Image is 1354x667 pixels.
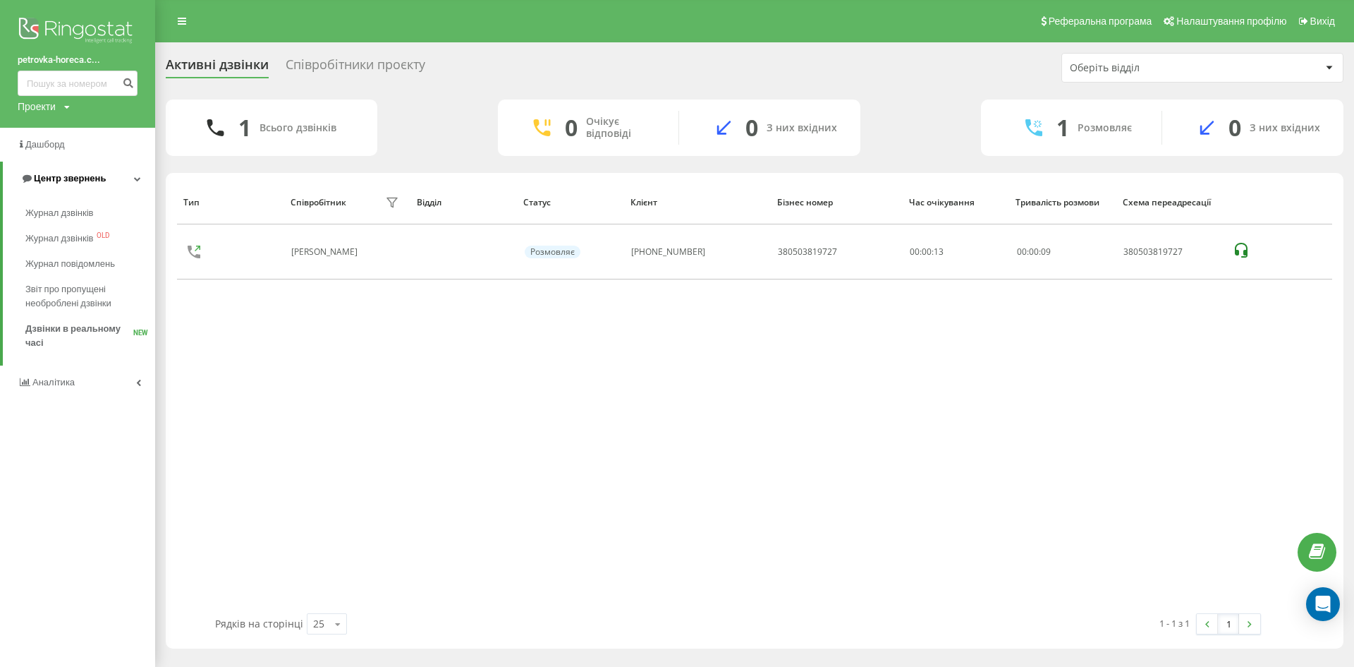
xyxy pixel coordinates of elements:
a: Центр звернень [3,162,155,196]
div: Клієнт [630,198,764,208]
div: Час очікування [909,198,1003,208]
span: Журнал дзвінків [25,206,93,220]
a: 1 [1218,614,1239,634]
img: Ringostat logo [18,14,138,49]
div: Всього дзвінків [260,122,336,134]
input: Пошук за номером [18,71,138,96]
span: Дашборд [25,139,65,150]
div: З них вхідних [767,122,837,134]
div: 0 [1228,114,1241,141]
div: Open Intercom Messenger [1306,587,1340,621]
div: [PERSON_NAME] [291,247,361,257]
span: Дзвінки в реальному часі [25,322,133,350]
div: Проекти [18,100,56,114]
span: 00 [1017,246,1027,258]
span: Журнал повідомлень [25,257,115,271]
div: Співробітники проєкту [286,57,425,79]
span: Журнал дзвінків [25,232,93,246]
div: 0 [565,114,578,141]
span: Центр звернень [34,173,106,184]
span: Аналiтика [32,377,75,387]
div: Розмовляє [525,246,580,258]
div: Очікує відповіді [586,116,657,140]
div: : : [1017,247,1051,257]
span: Реферальна програма [1049,16,1152,27]
div: Розмовляє [1078,122,1132,134]
div: Оберіть відділ [1070,62,1238,74]
div: 00:00:13 [910,247,1001,257]
a: Дзвінки в реальному часіNEW [25,316,155,356]
a: Звіт про пропущені необроблені дзвінки [25,277,155,316]
span: 09 [1041,246,1051,258]
div: 380503819727 [1123,247,1217,257]
div: 0 [745,114,758,141]
div: Відділ [417,198,511,208]
div: Співробітник [291,198,346,208]
div: Статус [523,198,617,208]
div: 380503819727 [778,247,837,257]
a: Журнал дзвінківOLD [25,226,155,251]
div: 1 [238,114,251,141]
div: Тривалість розмови [1015,198,1109,208]
div: 1 - 1 з 1 [1159,616,1190,630]
div: 1 [1056,114,1069,141]
span: Налаштування профілю [1176,16,1286,27]
div: Активні дзвінки [166,57,269,79]
a: Журнал дзвінків [25,200,155,226]
div: Схема переадресації [1123,198,1219,208]
div: 25 [313,617,324,631]
div: З них вхідних [1250,122,1320,134]
div: Тип [183,198,277,208]
a: petrovka-horeca.c... [18,53,138,67]
span: Вихід [1310,16,1335,27]
div: [PHONE_NUMBER] [631,247,705,257]
span: Рядків на сторінці [215,617,303,630]
a: Журнал повідомлень [25,251,155,277]
span: Звіт про пропущені необроблені дзвінки [25,282,148,311]
div: Бізнес номер [777,198,896,208]
span: 00 [1029,246,1039,258]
